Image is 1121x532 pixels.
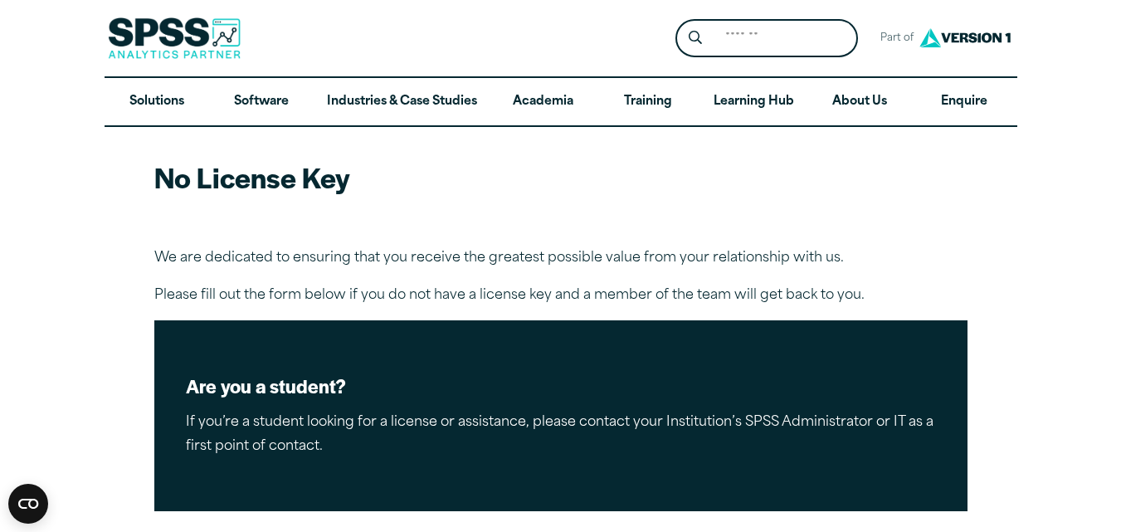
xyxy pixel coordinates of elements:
[186,373,936,398] h2: Are you a student?
[807,78,912,126] a: About Us
[700,78,807,126] a: Learning Hub
[314,78,490,126] a: Industries & Case Studies
[912,78,1016,126] a: Enquire
[154,159,967,196] h2: No License Key
[105,78,1017,126] nav: Desktop version of site main menu
[8,484,48,524] button: Open CMP widget
[871,27,915,51] span: Part of
[154,246,967,271] p: We are dedicated to ensuring that you receive the greatest possible value from your relationship ...
[154,284,967,308] p: Please fill out the form below if you do not have a license key and a member of the team will get...
[209,78,314,126] a: Software
[105,78,209,126] a: Solutions
[675,19,858,58] form: Site Header Search Form
[595,78,699,126] a: Training
[186,411,936,459] p: If you’re a student looking for a license or assistance, please contact your Institution’s SPSS A...
[108,17,241,59] img: SPSS Analytics Partner
[490,78,595,126] a: Academia
[689,31,702,45] svg: Search magnifying glass icon
[680,23,710,54] button: Search magnifying glass icon
[915,22,1015,53] img: Version1 Logo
